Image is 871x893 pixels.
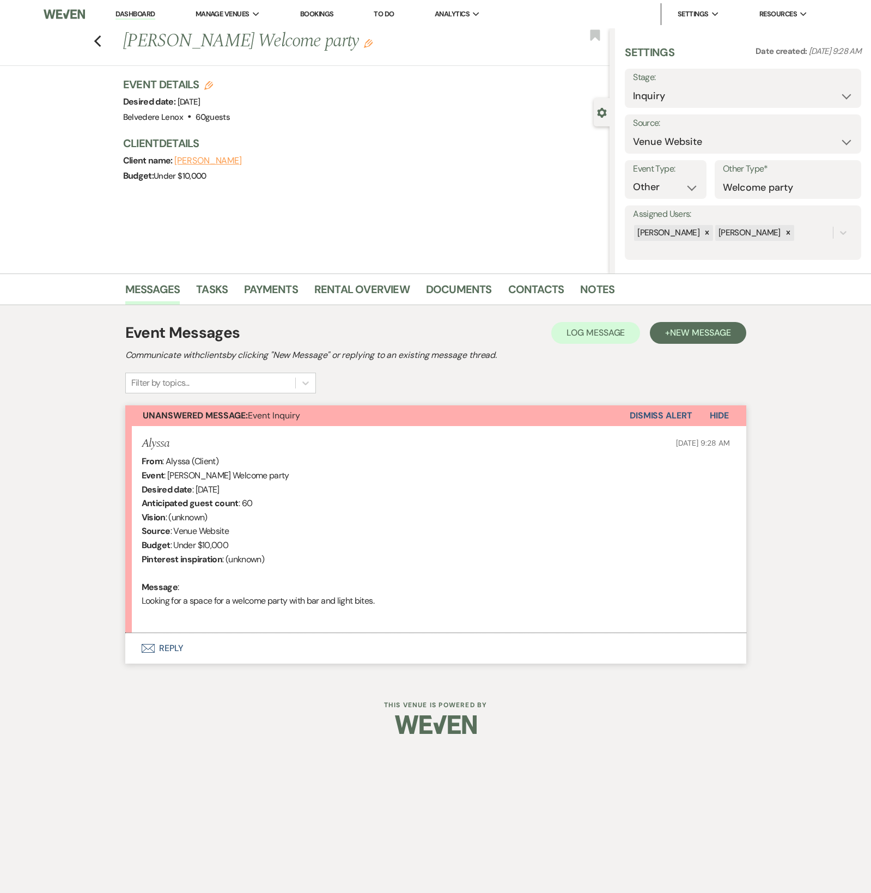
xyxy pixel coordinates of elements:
[142,455,162,467] b: From
[142,454,730,622] div: : Alyssa (Client) : [PERSON_NAME] Welcome party : [DATE] : 60 : (unknown) : Venue Website : Under...
[143,410,300,421] span: Event Inquiry
[633,161,698,177] label: Event Type:
[625,45,674,69] h3: Settings
[634,225,701,241] div: [PERSON_NAME]
[670,327,730,338] span: New Message
[244,281,298,305] a: Payments
[123,96,178,107] span: Desired date:
[142,484,192,495] b: Desired date
[142,525,170,537] b: Source
[196,9,249,20] span: Manage Venues
[692,405,746,426] button: Hide
[142,539,170,551] b: Budget
[174,156,242,165] button: [PERSON_NAME]
[630,405,692,426] button: Dismiss Alert
[374,9,394,19] a: To Do
[580,281,614,305] a: Notes
[125,633,746,664] button: Reply
[300,9,334,19] a: Bookings
[123,136,599,151] h3: Client Details
[314,281,410,305] a: Rental Overview
[142,581,178,593] b: Message
[650,322,746,344] button: +New Message
[154,171,206,181] span: Under $10,000
[508,281,564,305] a: Contacts
[123,77,230,92] h3: Event Details
[715,225,782,241] div: [PERSON_NAME]
[142,554,223,565] b: Pinterest inspiration
[633,116,853,131] label: Source:
[142,512,166,523] b: Vision
[125,349,746,362] h2: Communicate with clients by clicking "New Message" or replying to an existing message thread.
[123,170,154,181] span: Budget:
[633,206,853,222] label: Assigned Users:
[142,437,170,451] h5: Alyssa
[426,281,492,305] a: Documents
[809,46,861,57] span: [DATE] 9:28 AM
[395,706,477,744] img: Weven Logo
[123,112,183,123] span: Belvedere Lenox
[567,327,625,338] span: Log Message
[196,112,230,123] span: 60 guests
[551,322,640,344] button: Log Message
[633,70,853,86] label: Stage:
[131,376,190,390] div: Filter by topics...
[364,38,373,48] button: Edit
[123,28,508,54] h1: [PERSON_NAME] Welcome party
[759,9,797,20] span: Resources
[142,470,165,481] b: Event
[125,321,240,344] h1: Event Messages
[44,3,85,26] img: Weven Logo
[723,161,853,177] label: Other Type*
[597,107,607,117] button: Close lead details
[178,96,200,107] span: [DATE]
[123,155,175,166] span: Client name:
[756,46,809,57] span: Date created:
[710,410,729,421] span: Hide
[676,438,729,448] span: [DATE] 9:28 AM
[435,9,470,20] span: Analytics
[125,405,630,426] button: Unanswered Message:Event Inquiry
[115,9,155,20] a: Dashboard
[196,281,228,305] a: Tasks
[125,281,180,305] a: Messages
[142,497,239,509] b: Anticipated guest count
[143,410,248,421] strong: Unanswered Message:
[678,9,709,20] span: Settings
